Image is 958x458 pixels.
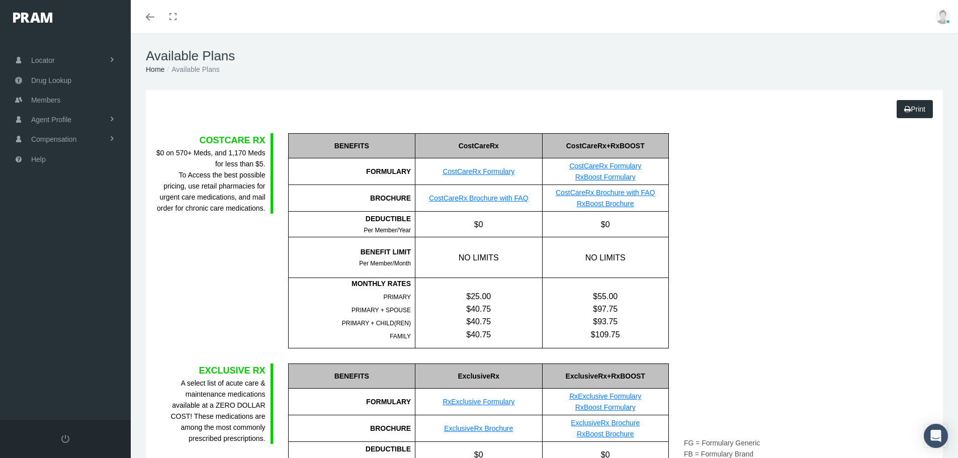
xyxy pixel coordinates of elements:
[31,51,55,70] span: Locator
[542,133,669,158] div: CostCareRx+RxBOOST
[288,415,415,442] div: BROCHURE
[156,363,266,378] div: EXCLUSIVE RX
[31,150,46,169] span: Help
[156,378,266,444] div: A select list of acute care & maintenance medications available at a ZERO DOLLAR COST! These medi...
[288,389,415,415] div: FORMULARY
[31,90,60,110] span: Members
[443,398,514,406] a: RxExclusive Formulary
[543,328,669,341] div: $109.75
[542,237,669,278] div: NO LIMITS
[384,294,411,301] span: PRIMARY
[31,130,76,149] span: Compensation
[415,315,542,328] div: $40.75
[577,430,634,438] a: RxBoost Brochure
[390,333,411,340] span: FAMILY
[569,162,641,170] a: CostCareRx Formulary
[359,260,411,267] span: Per Member/Month
[31,110,71,129] span: Agent Profile
[543,315,669,328] div: $93.75
[577,200,634,208] a: RxBoost Brochure
[415,133,542,158] div: CostCareRx
[684,450,753,458] span: FB = Formulary Brand
[156,133,266,147] div: COSTCARE RX
[684,439,760,447] span: FG = Formulary Generic
[543,303,669,315] div: $97.75
[444,424,513,432] a: ExclusiveRx Brochure
[288,133,415,158] div: BENEFITS
[288,158,415,185] div: FORMULARY
[164,64,219,75] li: Available Plans
[897,100,933,118] a: Print
[575,173,636,181] a: RxBoost Formulary
[364,227,411,234] span: Per Member/Year
[288,185,415,212] div: BROCHURE
[415,212,542,237] div: $0
[288,363,415,389] div: BENEFITS
[342,320,411,327] span: PRIMARY + CHILD(REN)
[543,290,669,303] div: $55.00
[156,147,266,214] div: $0 on 570+ Meds, and 1,170 Meds for less than $5. To Access the best possible pricing, use retail...
[429,194,529,202] a: CostCareRx Brochure with FAQ
[542,363,669,389] div: ExclusiveRx+RxBOOST
[415,303,542,315] div: $40.75
[289,246,411,257] div: BENEFIT LIMIT
[415,363,542,389] div: ExclusiveRx
[924,424,948,448] div: Open Intercom Messenger
[569,392,641,400] a: RxExclusive Formulary
[415,237,542,278] div: NO LIMITS
[289,213,411,224] div: DEDUCTIBLE
[571,419,640,427] a: ExclusiveRx Brochure
[415,328,542,341] div: $40.75
[556,189,655,197] a: CostCareRx Brochure with FAQ
[443,167,514,175] a: CostCareRx Formulary
[415,290,542,303] div: $25.00
[146,65,164,73] a: Home
[289,443,411,454] div: DEDUCTIBLE
[352,307,411,314] span: PRIMARY + SPOUSE
[935,9,950,24] img: user-placeholder.jpg
[31,71,71,90] span: Drug Lookup
[146,48,943,64] h1: Available Plans
[542,212,669,237] div: $0
[289,278,411,289] div: MONTHLY RATES
[575,403,636,411] a: RxBoost Formulary
[13,13,52,23] img: PRAM_20_x_78.png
